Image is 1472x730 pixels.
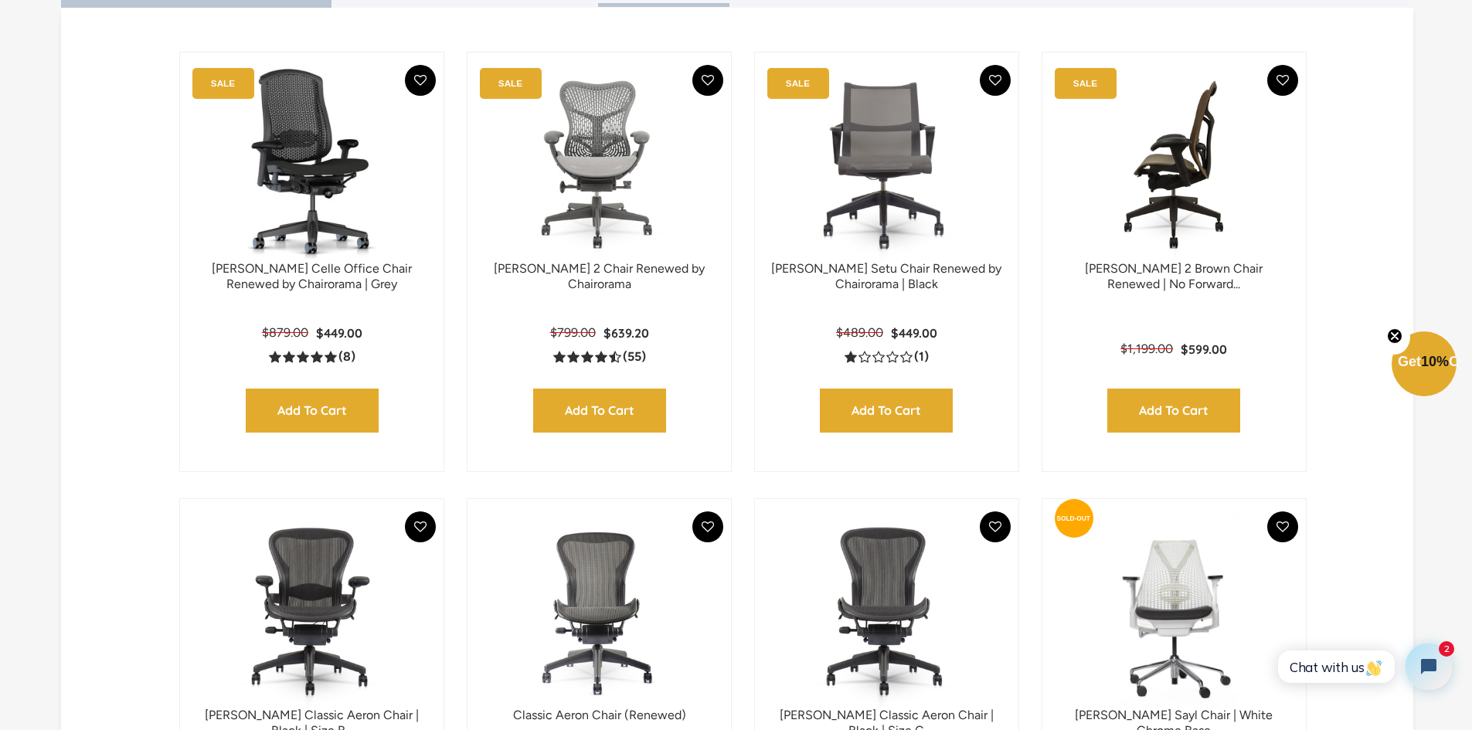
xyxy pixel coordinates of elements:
[692,65,723,96] button: Add To Wishlist
[1058,68,1290,261] img: Herman Miller Mirra 2 Brown Chair Renewed | No Forward Tilt | - chairorama
[262,325,308,340] span: $879.00
[770,514,1003,708] a: Herman Miller Classic Aeron Chair | Black | Size C - chairorama Herman Miller Classic Aeron Chair...
[195,68,428,261] a: Herman Miller Celle Office Chair Renewed by Chairorama | Grey - chairorama Herman Miller Celle Of...
[269,348,355,365] a: 5.0 rating (8 votes)
[483,514,716,708] img: Classic Aeron Chair (Renewed) - chairorama
[211,78,235,88] text: SALE
[1085,261,1263,292] a: [PERSON_NAME] 2 Brown Chair Renewed | No Forward...
[195,514,428,708] a: Herman Miller Classic Aeron Chair | Black | Size B (Renewed) - chairorama Herman Miller Classic A...
[246,389,379,433] input: Add to Cart
[1398,354,1469,369] span: Get Off
[405,511,436,542] button: Add To Wishlist
[338,349,355,365] span: (8)
[483,68,716,261] a: Herman Miller Mirra 2 Chair Renewed by Chairorama - chairorama Herman Miller Mirra 2 Chair Renewe...
[1120,341,1173,356] span: $1,199.00
[1421,354,1449,369] span: 10%
[550,325,596,340] span: $799.00
[483,68,716,261] img: Herman Miller Mirra 2 Chair Renewed by Chairorama - chairorama
[980,511,1011,542] button: Add To Wishlist
[1058,514,1290,708] a: Herman Miller Sayl Chair | White Chrome Base - chairorama Herman Miller Sayl Chair | White Chrome...
[770,514,1003,708] img: Herman Miller Classic Aeron Chair | Black | Size C - chairorama
[623,349,646,365] span: (55)
[770,68,1003,261] a: Herman Miller Setu Chair Renewed by Chairorama | Black - chairorama Herman Miller Setu Chair Rene...
[1181,341,1227,357] span: $599.00
[483,514,716,708] a: Classic Aeron Chair (Renewed) - chairorama Classic Aeron Chair (Renewed) - chairorama
[1073,78,1097,88] text: SALE
[316,325,362,341] span: $449.00
[533,389,666,433] input: Add to Cart
[820,389,953,433] input: Add to Cart
[513,708,686,722] a: Classic Aeron Chair (Renewed)
[1379,319,1410,355] button: Close teaser
[498,78,522,88] text: SALE
[195,68,428,261] img: Herman Miller Celle Office Chair Renewed by Chairorama | Grey - chairorama
[1267,65,1298,96] button: Add To Wishlist
[603,325,649,341] span: $639.20
[553,348,646,365] a: 4.5 rating (55 votes)
[1058,68,1290,261] a: Herman Miller Mirra 2 Brown Chair Renewed | No Forward Tilt | - chairorama Herman Miller Mirra 2 ...
[786,78,810,88] text: SALE
[891,325,937,341] span: $449.00
[980,65,1011,96] button: Add To Wishlist
[845,348,929,365] a: 1.0 rating (1 votes)
[836,325,883,340] span: $489.00
[494,261,705,292] a: [PERSON_NAME] 2 Chair Renewed by Chairorama
[1058,514,1290,708] img: Herman Miller Sayl Chair | White Chrome Base - chairorama
[1392,333,1457,398] div: Get10%OffClose teaser
[771,261,1001,292] a: [PERSON_NAME] Setu Chair Renewed by Chairorama | Black
[692,511,723,542] button: Add To Wishlist
[770,68,1003,261] img: Herman Miller Setu Chair Renewed by Chairorama | Black - chairorama
[914,349,929,365] span: (1)
[1261,630,1465,703] iframe: Tidio Chat
[1267,511,1298,542] button: Add To Wishlist
[405,65,436,96] button: Add To Wishlist
[212,261,412,292] a: [PERSON_NAME] Celle Office Chair Renewed by Chairorama | Grey
[1056,514,1090,521] text: SOLD-OUT
[195,514,428,708] img: Herman Miller Classic Aeron Chair | Black | Size B (Renewed) - chairorama
[1107,389,1240,433] input: Add to Cart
